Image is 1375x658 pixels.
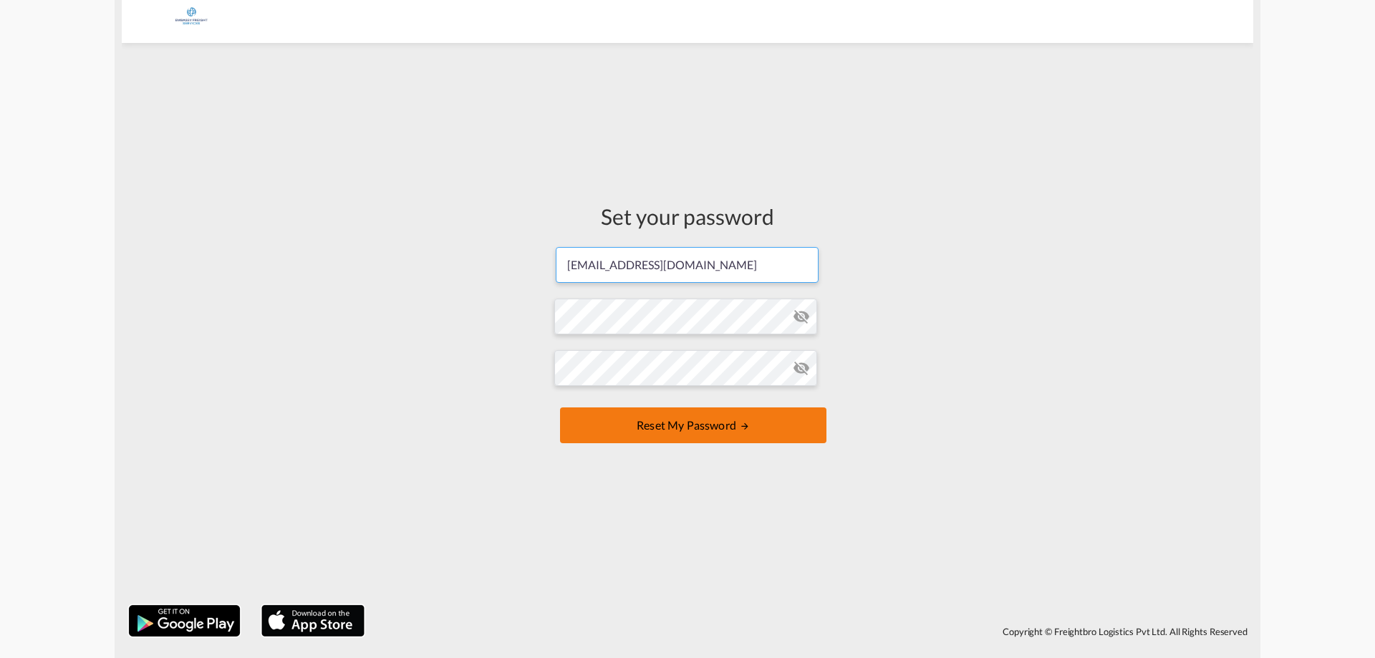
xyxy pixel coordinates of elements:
div: Set your password [554,201,821,231]
img: apple.png [260,604,366,638]
md-icon: icon-eye-off [793,359,810,377]
div: Copyright © Freightbro Logistics Pvt Ltd. All Rights Reserved [372,619,1253,644]
img: google.png [127,604,241,638]
input: Email address [556,247,819,283]
button: UPDATE MY PASSWORD [560,407,826,443]
md-icon: icon-eye-off [793,308,810,325]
